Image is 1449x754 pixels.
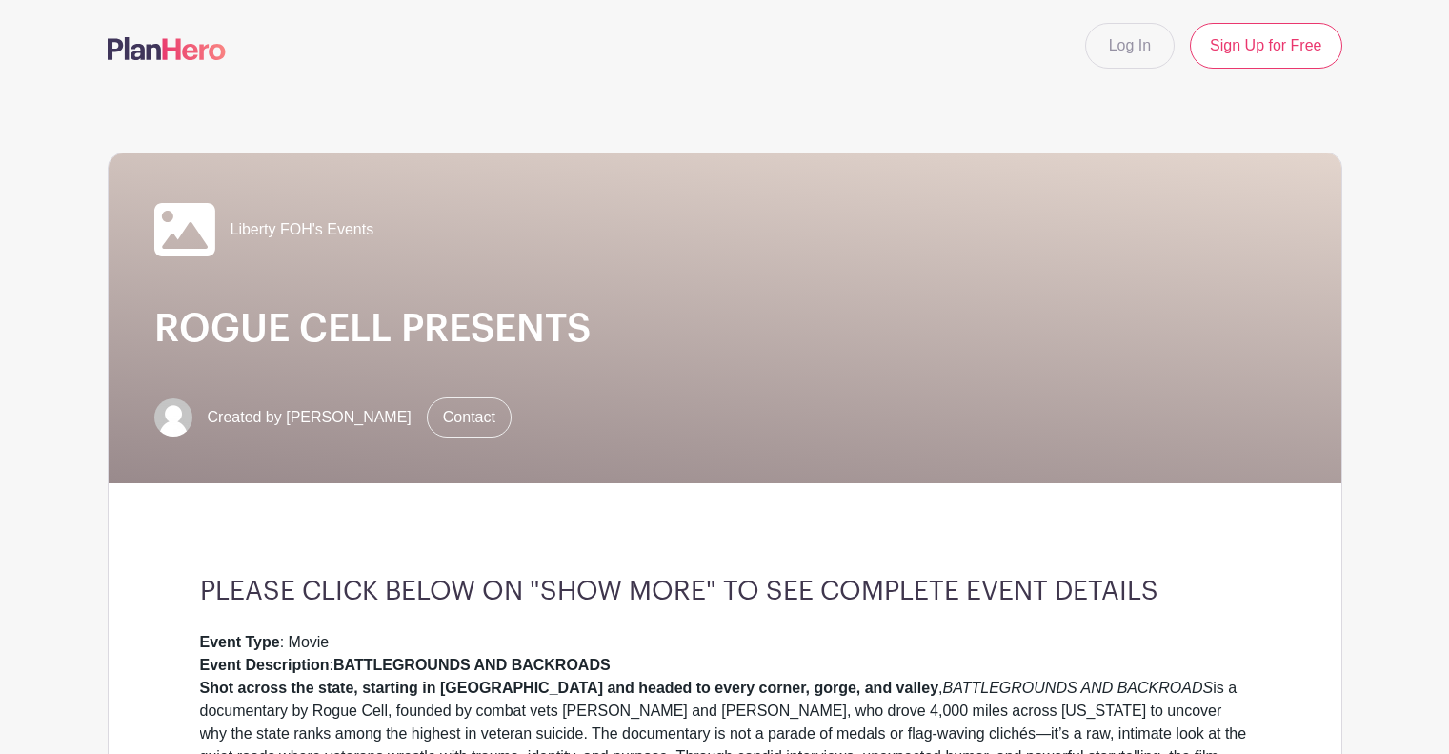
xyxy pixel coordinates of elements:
[1190,23,1341,69] a: Sign Up for Free
[154,398,192,437] img: default-ce2991bfa6775e67f084385cd625a349d9dcbb7a52a09fb2fda1e96e2d18dcdb.png
[427,397,512,438] a: Contact
[231,218,374,241] span: Liberty FOH's Events
[943,680,1214,696] em: BATTLEGROUNDS AND BACKROADS
[200,657,939,696] strong: BATTLEGROUNDS AND BACKROADS Shot across the state, starting in [GEOGRAPHIC_DATA] and headed to ev...
[108,37,226,60] img: logo-507f7623f17ff9eddc593b1ce0a138ce2505c220e1c5a4e2b4648c50719b7d32.svg
[200,576,1250,608] h3: PLEASE CLICK BELOW ON "SHOW MORE" TO SEE COMPLETE EVENT DETAILS
[1085,23,1175,69] a: Log In
[200,634,280,650] strong: Event Type
[208,406,412,429] span: Created by [PERSON_NAME]
[154,306,1296,352] h1: ROGUE CELL PRESENTS
[200,657,330,673] strong: Event Description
